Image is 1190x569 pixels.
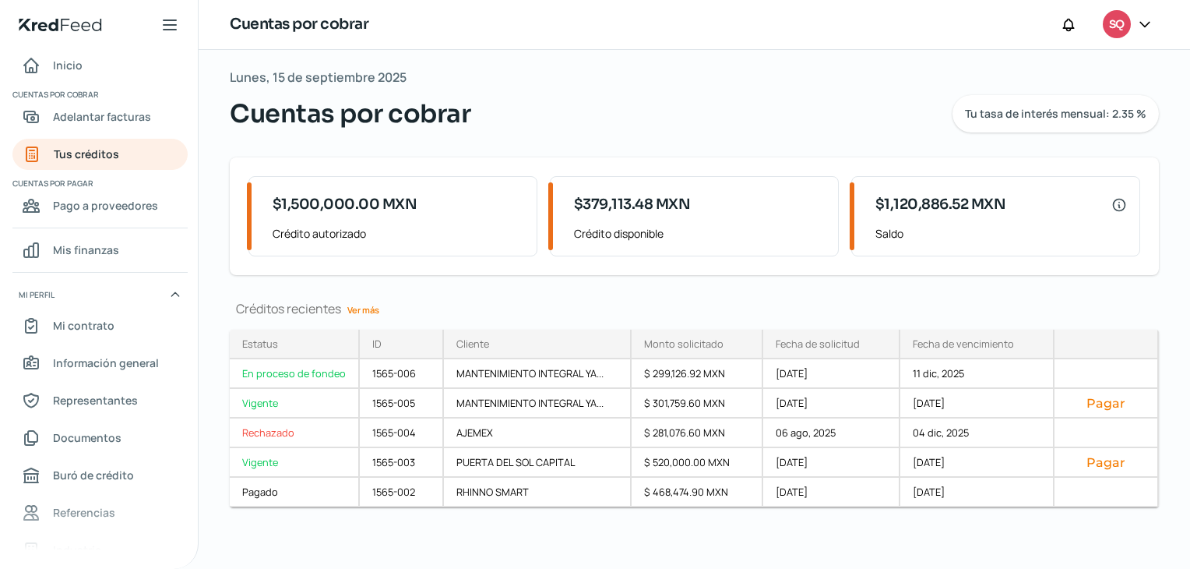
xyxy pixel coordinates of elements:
a: Mis finanzas [12,235,188,266]
span: $1,120,886.52 MXN [875,194,1006,215]
span: Cuentas por pagar [12,176,185,190]
span: Tus créditos [54,144,119,164]
a: Vigente [230,448,360,478]
a: Buró de crédito [12,460,188,491]
div: Fecha de solicitud [776,337,860,351]
div: 1565-004 [360,419,444,448]
div: MANTENIMIENTO INTEGRAL YA... [444,389,632,419]
span: $1,500,000.00 MXN [273,194,417,215]
span: Crédito autorizado [273,224,524,243]
a: Referencias [12,497,188,528]
div: Créditos recientes [230,300,1159,317]
div: 11 dic, 2025 [900,359,1054,389]
span: $379,113.48 MXN [574,194,691,215]
div: 06 ago, 2025 [763,419,900,448]
span: Documentos [53,428,121,447]
a: Tus créditos [12,139,188,170]
a: En proceso de fondeo [230,359,360,389]
div: [DATE] [900,389,1054,419]
div: [DATE] [900,448,1054,478]
div: Fecha de vencimiento [913,337,1014,351]
a: Información general [12,348,188,379]
span: Pago a proveedores [53,196,158,215]
span: Mis finanzas [53,240,119,260]
span: Industria [53,540,101,560]
div: $ 301,759.60 MXN [632,389,764,419]
span: Crédito disponible [574,224,826,243]
a: Vigente [230,389,360,419]
div: Cliente [456,337,489,351]
a: Mi contrato [12,310,188,341]
a: Industria [12,535,188,566]
div: [DATE] [763,478,900,507]
div: Estatus [242,337,278,351]
a: Ver más [341,298,386,322]
span: Adelantar facturas [53,107,151,126]
div: 1565-003 [360,448,444,478]
span: Cuentas por cobrar [12,87,185,101]
div: PUERTA DEL SOL CAPITAL [444,448,632,478]
div: ID [372,337,382,351]
button: Pagar [1067,395,1145,411]
div: [DATE] [763,448,900,478]
span: Lunes, 15 de septiembre 2025 [230,66,407,89]
h1: Cuentas por cobrar [230,13,368,36]
div: Monto solicitado [644,337,724,351]
div: 1565-002 [360,478,444,507]
span: Mi contrato [53,316,114,335]
span: Inicio [53,55,83,75]
div: [DATE] [763,389,900,419]
span: Saldo [875,224,1127,243]
div: $ 299,126.92 MXN [632,359,764,389]
div: 1565-005 [360,389,444,419]
a: Documentos [12,422,188,454]
div: [DATE] [763,359,900,389]
span: Información general [53,353,159,373]
span: Tu tasa de interés mensual: 2.35 % [965,108,1146,119]
span: Referencias [53,503,115,522]
span: SQ [1109,16,1124,34]
a: Representantes [12,385,188,416]
div: MANTENIMIENTO INTEGRAL YA... [444,359,632,389]
span: Representantes [53,391,138,410]
div: 04 dic, 2025 [900,419,1054,448]
span: Buró de crédito [53,465,134,485]
div: AJEMEX [444,419,632,448]
div: $ 520,000.00 MXN [632,448,764,478]
a: Inicio [12,50,188,81]
div: $ 468,474.90 MXN [632,478,764,507]
div: [DATE] [900,478,1054,507]
div: $ 281,076.60 MXN [632,419,764,448]
a: Pagado [230,478,360,507]
div: 1565-006 [360,359,444,389]
div: RHINNO SMART [444,478,632,507]
a: Pago a proveedores [12,190,188,221]
a: Adelantar facturas [12,101,188,133]
span: Mi perfil [19,288,55,302]
button: Pagar [1067,454,1145,470]
a: Rechazado [230,419,360,448]
span: Cuentas por cobrar [230,95,470,133]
